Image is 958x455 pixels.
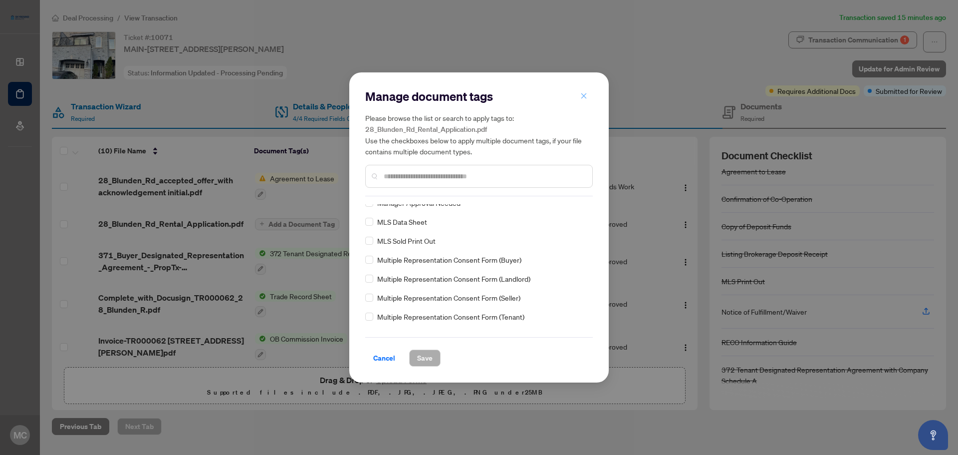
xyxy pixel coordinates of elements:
[365,88,593,104] h2: Manage document tags
[365,112,593,157] h5: Please browse the list or search to apply tags to: Use the checkboxes below to apply multiple doc...
[377,311,524,322] span: Multiple Representation Consent Form (Tenant)
[365,350,403,367] button: Cancel
[377,292,520,303] span: Multiple Representation Consent Form (Seller)
[373,350,395,366] span: Cancel
[377,254,521,265] span: Multiple Representation Consent Form (Buyer)
[377,273,530,284] span: Multiple Representation Consent Form (Landlord)
[377,216,427,227] span: MLS Data Sheet
[377,235,436,246] span: MLS Sold Print Out
[580,92,587,99] span: close
[365,125,487,134] span: 28_Blunden_Rd_Rental_Application.pdf
[409,350,441,367] button: Save
[918,420,948,450] button: Open asap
